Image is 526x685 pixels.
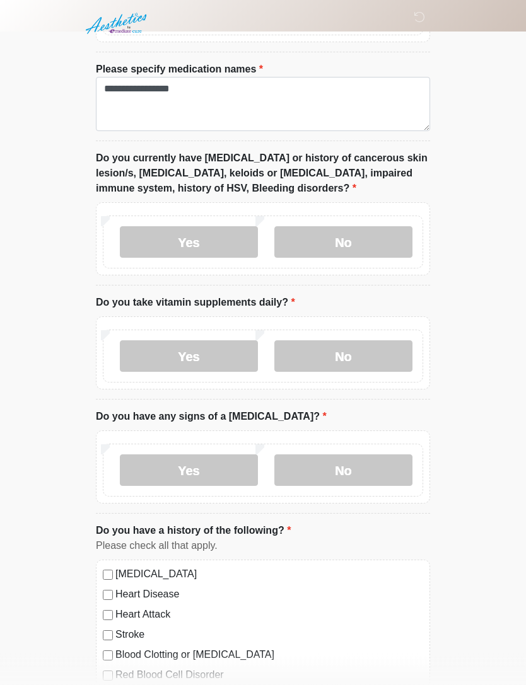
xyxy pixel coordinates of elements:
[274,455,412,486] label: No
[115,587,423,602] label: Heart Disease
[103,651,113,661] input: Blood Clotting or [MEDICAL_DATA]
[96,296,295,311] label: Do you take vitamin supplements daily?
[115,628,423,643] label: Stroke
[96,151,430,197] label: Do you currently have [MEDICAL_DATA] or history of cancerous skin lesion/s, [MEDICAL_DATA], keloi...
[96,410,327,425] label: Do you have any signs of a [MEDICAL_DATA]?
[115,567,423,582] label: [MEDICAL_DATA]
[96,524,291,539] label: Do you have a history of the following?
[120,455,258,486] label: Yes
[96,62,263,78] label: Please specify medication names
[103,570,113,580] input: [MEDICAL_DATA]
[115,668,423,683] label: Red Blood Cell Disorder
[274,227,412,258] label: No
[96,539,430,554] div: Please check all that apply.
[83,9,152,38] img: Aesthetics by Emediate Cure Logo
[103,671,113,681] input: Red Blood Cell Disorder
[103,611,113,621] input: Heart Attack
[120,341,258,372] label: Yes
[103,590,113,601] input: Heart Disease
[274,341,412,372] label: No
[115,648,423,663] label: Blood Clotting or [MEDICAL_DATA]
[115,607,423,623] label: Heart Attack
[120,227,258,258] label: Yes
[103,631,113,641] input: Stroke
